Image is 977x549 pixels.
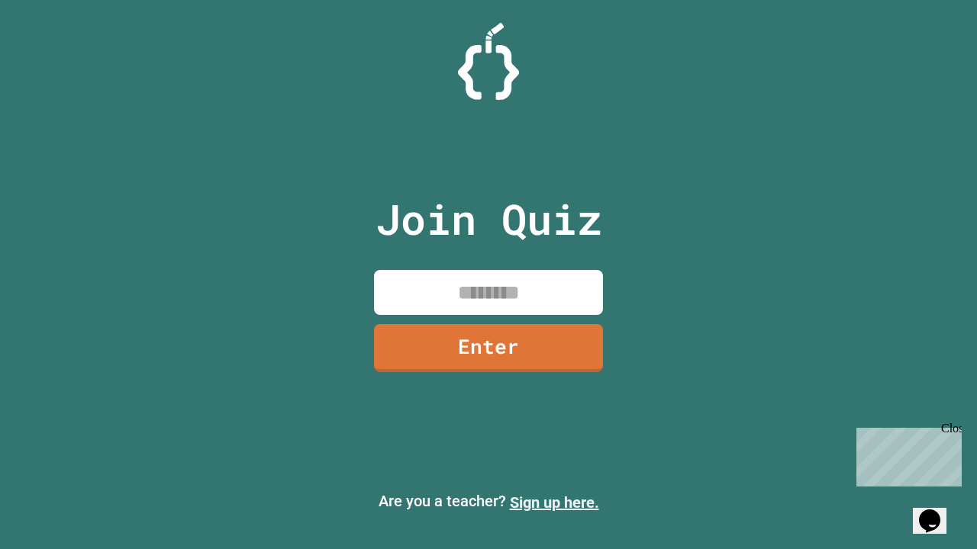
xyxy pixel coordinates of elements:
p: Are you a teacher? [12,490,965,514]
iframe: chat widget [913,488,962,534]
a: Sign up here. [510,493,599,512]
p: Join Quiz [376,188,602,251]
iframe: chat widget [850,422,962,486]
div: Chat with us now!Close [6,6,105,97]
img: Logo.svg [458,23,519,100]
a: Enter [374,324,603,372]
